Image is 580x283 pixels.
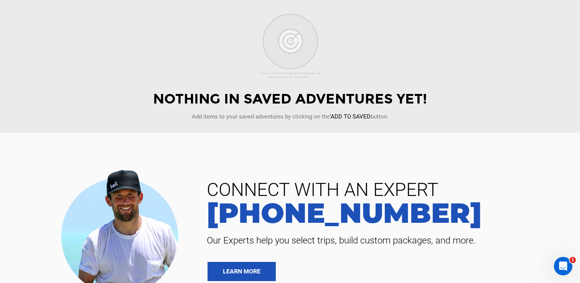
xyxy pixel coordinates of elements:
[201,234,568,247] span: Our Experts help you select trips, build custom packages, and more.
[330,113,371,120] span: ‘ADD TO SAVED
[75,113,505,121] p: Add items to your saved adventures by clicking on the button.
[570,257,576,263] span: 1
[260,13,320,78] img: empty cart
[554,257,572,275] iframe: Intercom live chat
[208,262,276,281] a: LEARN MORE
[75,89,505,109] div: Nothing in saved adventures yet!
[201,181,568,199] span: CONNECT WITH AN EXPERT
[201,199,568,227] a: [PHONE_NUMBER]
